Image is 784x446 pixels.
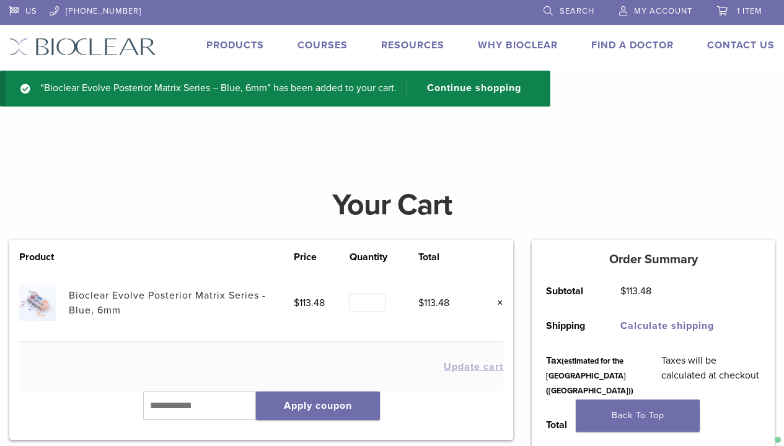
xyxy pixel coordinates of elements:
th: Subtotal [532,274,606,308]
img: Bioclear Evolve Posterior Matrix Series - Blue, 6mm [19,284,56,321]
a: Resources [381,39,444,51]
a: Remove this item [487,295,503,311]
th: Shipping [532,308,606,343]
bdi: 113.48 [418,297,449,309]
small: (estimated for the [GEOGRAPHIC_DATA] ([GEOGRAPHIC_DATA])) [546,356,633,396]
a: Calculate shipping [620,320,714,332]
span: 1 item [737,6,762,16]
th: Product [19,250,69,265]
bdi: 113.48 [294,297,325,309]
bdi: 113.48 [620,285,651,297]
h5: Order Summary [532,252,775,267]
img: Bioclear [9,38,156,56]
a: Why Bioclear [478,39,558,51]
span: $ [294,297,299,309]
a: Products [206,39,264,51]
span: $ [418,297,424,309]
th: Quantity [350,250,418,265]
a: Continue shopping [407,81,531,97]
span: Search [560,6,594,16]
a: Bioclear Evolve Posterior Matrix Series - Blue, 6mm [69,289,266,317]
a: Courses [297,39,348,51]
span: My Account [634,6,692,16]
th: Tax [532,343,647,408]
th: Total [418,250,475,265]
button: Update cart [444,362,503,372]
td: Taxes will be calculated at checkout [648,343,775,408]
a: Back To Top [576,400,700,432]
a: Contact Us [707,39,775,51]
button: Apply coupon [256,391,380,420]
th: Price [294,250,350,265]
span: $ [620,285,626,297]
a: Find A Doctor [591,39,674,51]
th: Total [532,408,606,442]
